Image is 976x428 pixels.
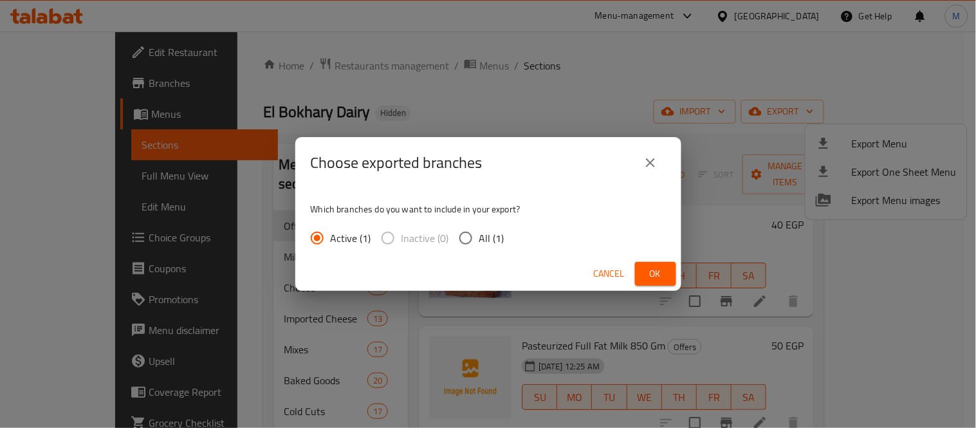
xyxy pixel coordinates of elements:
[311,203,666,216] p: Which branches do you want to include in your export?
[589,262,630,286] button: Cancel
[331,230,371,246] span: Active (1)
[645,266,666,282] span: Ok
[635,262,676,286] button: Ok
[594,266,625,282] span: Cancel
[311,153,483,173] h2: Choose exported branches
[635,147,666,178] button: close
[401,230,449,246] span: Inactive (0)
[479,230,504,246] span: All (1)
